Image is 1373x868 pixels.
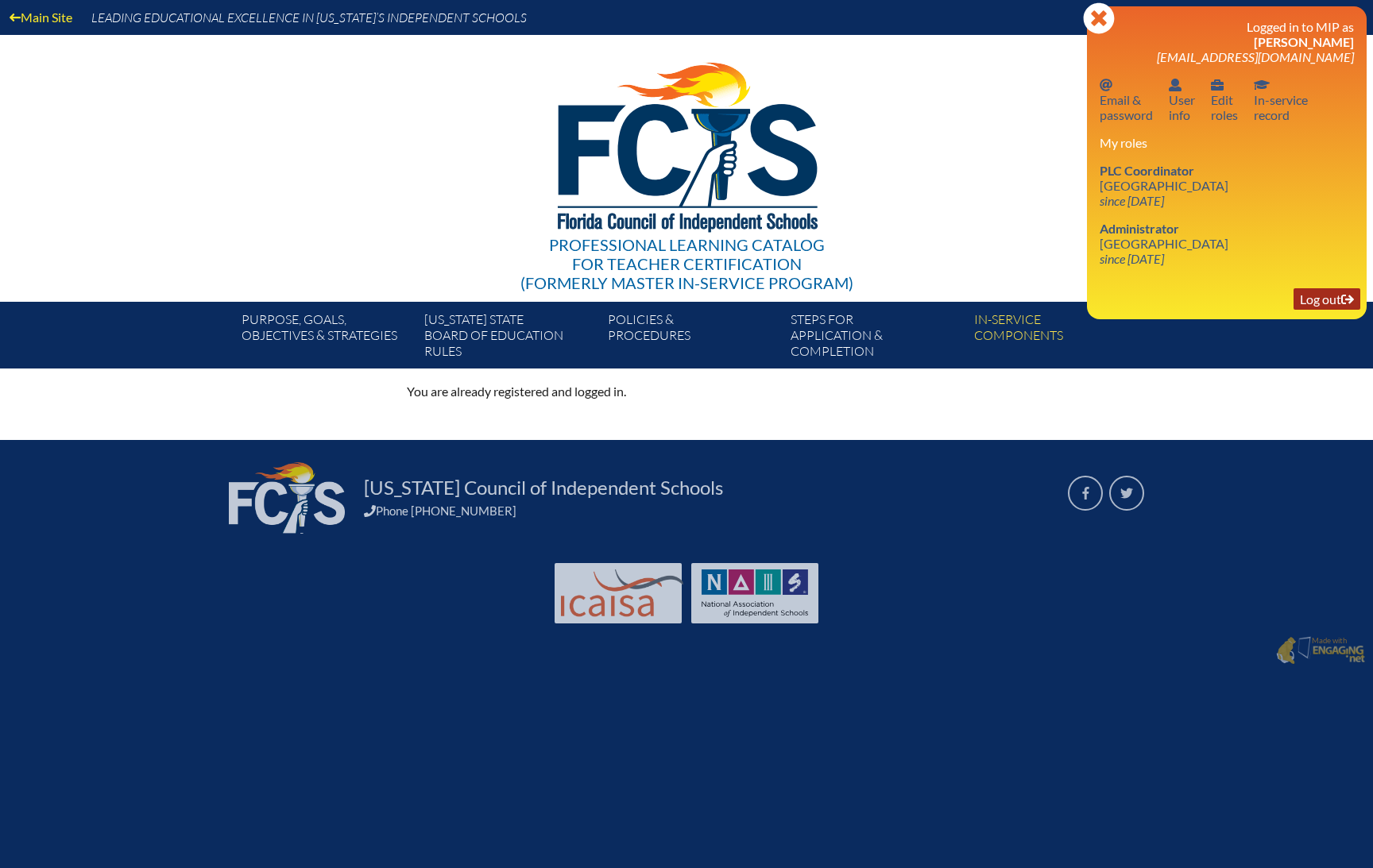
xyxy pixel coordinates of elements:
svg: User info [1211,79,1224,91]
span: PLC Coordinator [1100,163,1194,178]
div: Professional Learning Catalog (formerly Master In-service Program) [520,235,853,292]
a: Steps forapplication & completion [784,308,967,368]
svg: Close [1083,2,1115,34]
img: Engaging - Bring it online [1298,636,1314,659]
svg: Log out [1341,293,1354,306]
a: Made with [1270,633,1371,669]
a: In-service recordIn-servicerecord [1247,74,1314,125]
h3: Logged in to MIP as [1100,19,1354,64]
img: FCISlogo221.eps [523,35,851,252]
a: [US_STATE] StateBoard of Education rules [418,308,601,368]
a: Email passwordEmail &password [1093,74,1159,125]
span: for Teacher Certification [572,254,802,273]
img: Engaging - Bring it online [1312,645,1365,664]
span: [EMAIL_ADDRESS][DOMAIN_NAME] [1157,49,1354,64]
a: In-servicecomponents [968,308,1151,368]
a: User infoUserinfo [1162,74,1201,125]
p: You are already registered and logged in. [407,381,966,402]
i: since [DATE] [1100,193,1164,208]
a: Purpose, goals,objectives & strategies [235,308,418,368]
a: Administrator [GEOGRAPHIC_DATA] since [DATE] [1093,218,1235,269]
a: Professional Learning Catalog for Teacher Certification(formerly Master In-service Program) [514,32,860,295]
svg: User info [1169,79,1182,91]
span: Administrator [1100,221,1179,236]
div: Phone [PHONE_NUMBER] [364,503,1049,518]
img: Engaging - Bring it online [1276,636,1296,665]
img: Int'l Council Advancing Independent School Accreditation logo [561,569,683,617]
a: User infoEditroles [1205,74,1244,125]
a: Main Site [3,6,79,28]
h3: My roles [1100,135,1354,150]
i: since [DATE] [1100,251,1164,266]
svg: In-service record [1254,79,1270,91]
p: Made with [1312,636,1365,665]
a: Policies &Procedures [601,308,784,368]
span: [PERSON_NAME] [1254,34,1354,49]
a: PLC Coordinator [GEOGRAPHIC_DATA] since [DATE] [1093,160,1235,211]
a: Log outLog out [1294,288,1360,310]
img: NAIS Logo [702,569,808,617]
a: [US_STATE] Council of Independent Schools [358,475,729,500]
svg: Email password [1100,79,1112,91]
img: FCIS_logo_white [229,462,345,534]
